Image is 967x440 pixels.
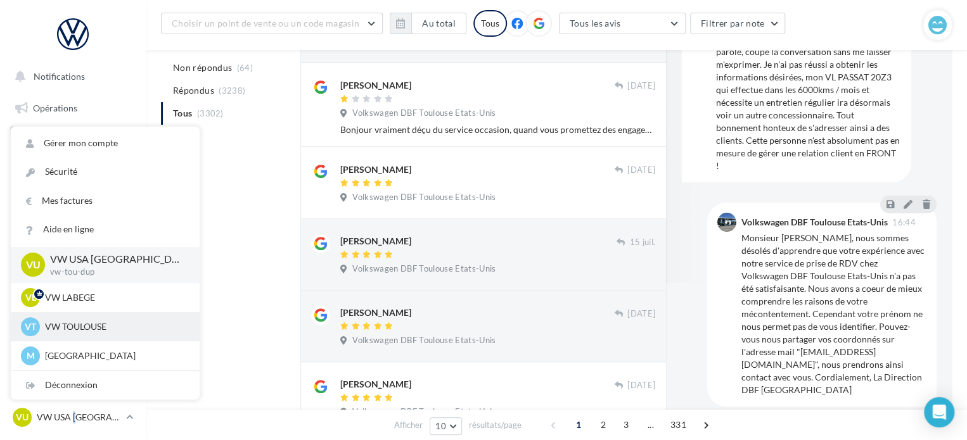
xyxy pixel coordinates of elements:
a: Boîte de réception [8,126,138,153]
span: Notifications [34,71,85,82]
span: 16:44 [892,218,916,227]
a: Médiathèque [8,253,138,280]
span: VL [25,291,36,304]
div: Tous [473,10,507,37]
span: 1 [568,415,589,435]
span: 2 [593,415,613,435]
button: Filtrer par note [690,13,786,34]
div: Open Intercom Messenger [924,397,954,427]
span: Volkswagen DBF Toulouse Etats-Unis [352,108,496,119]
p: VW USA [GEOGRAPHIC_DATA] [37,411,121,424]
div: [PERSON_NAME] [340,378,411,391]
span: Répondus [173,84,214,97]
span: 331 [665,415,691,435]
span: [DATE] [627,380,655,391]
span: résultats/page [469,419,522,431]
a: Visibilité en ligne [8,159,138,185]
span: 3 [616,415,636,435]
span: Opérations [33,103,77,113]
a: Calendrier [8,285,138,311]
span: [DATE] [627,165,655,176]
span: Volkswagen DBF Toulouse Etats-Unis [352,192,496,203]
span: VU [26,258,41,272]
span: [DATE] [627,80,655,92]
p: VW LABEGE [45,291,184,304]
button: Tous les avis [559,13,686,34]
a: PLV et print personnalisable [8,316,138,353]
span: ... [641,415,661,435]
span: Choisir un point de vente ou un code magasin [172,18,359,28]
button: 10 [430,417,462,435]
a: Opérations [8,95,138,122]
a: Campagnes DataOnDemand [8,358,138,396]
span: 15 juil. [629,237,655,248]
span: VT [25,320,36,333]
span: (3238) [219,85,245,96]
div: Bonjour vraiment déçu du service occasion, quand vous promettez des engagements respectez les .. ... [340,123,655,136]
a: Mes factures [11,187,200,215]
div: Monsieur [PERSON_NAME], nous sommes désolés d'apprendre que votre expérience avec notre service d... [741,232,926,396]
a: VU VW USA [GEOGRAPHIC_DATA] [10,405,136,429]
a: Campagnes [8,191,138,217]
span: Volkswagen DBF Toulouse Etats-Unis [352,263,496,275]
div: [PERSON_NAME] [340,235,411,248]
a: Sécurité [11,158,200,186]
span: [DATE] [627,308,655,320]
p: vw-tou-dup [50,267,179,278]
button: Au total [411,13,466,34]
span: Volkswagen DBF Toulouse Etats-Unis [352,406,496,418]
span: (64) [237,63,253,73]
span: Tous les avis [570,18,621,28]
div: Personne (féminin) ce jour [DATE] 14h40 au service prise de RDV tout bonnement irrespectueuse, dé... [716,8,901,172]
a: Contacts [8,222,138,248]
div: [PERSON_NAME] [340,163,411,176]
span: Volkswagen DBF Toulouse Etats-Unis [352,335,496,346]
div: [PERSON_NAME] [340,306,411,319]
button: Au total [390,13,466,34]
p: VW TOULOUSE [45,320,184,333]
div: Déconnexion [11,371,200,399]
span: Non répondus [173,61,232,74]
a: Gérer mon compte [11,129,200,158]
button: Choisir un point de vente ou un code magasin [161,13,383,34]
a: Aide en ligne [11,215,200,244]
div: Volkswagen DBF Toulouse Etats-Unis [741,218,888,227]
span: Afficher [394,419,423,431]
span: VU [16,411,29,424]
span: 10 [435,421,446,431]
button: Notifications [8,63,133,90]
p: [GEOGRAPHIC_DATA] [45,349,184,362]
span: M [27,349,35,362]
p: VW USA [GEOGRAPHIC_DATA] [50,252,179,267]
div: [PERSON_NAME] [340,79,411,92]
